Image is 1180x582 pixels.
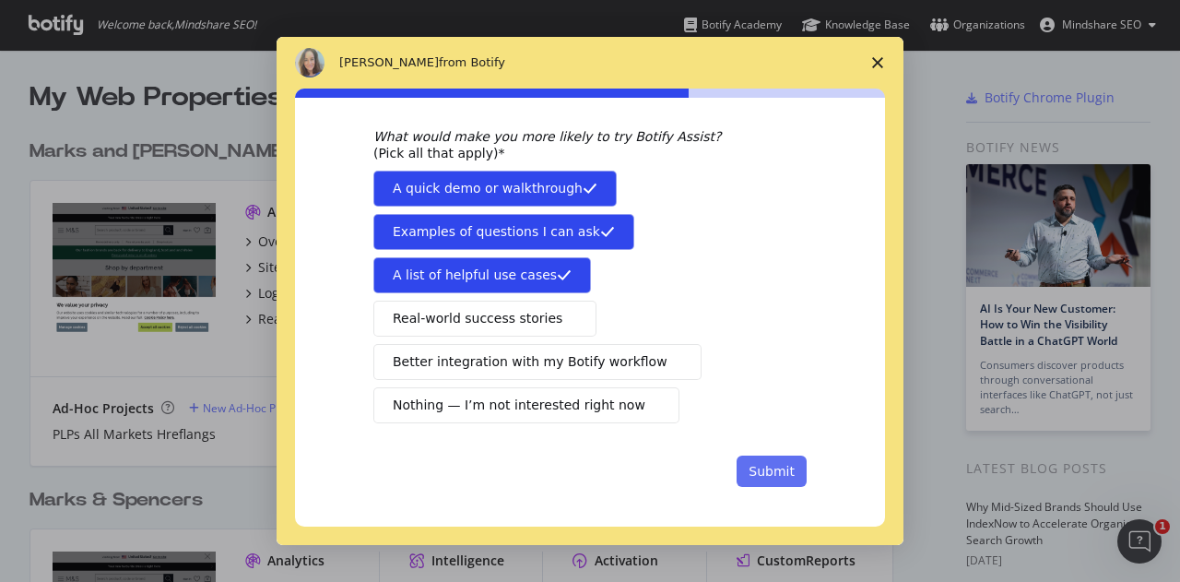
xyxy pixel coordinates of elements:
button: Submit [737,456,807,487]
span: Better integration with my Botify workflow [393,352,667,372]
button: Real-world success stories [373,301,596,337]
span: A quick demo or walkthrough [393,179,583,198]
div: (Pick all that apply) [373,128,779,161]
button: Examples of questions I can ask [373,214,634,250]
button: Better integration with my Botify workflow [373,344,702,380]
img: Profile image for Colleen [295,48,324,77]
span: Close survey [852,37,903,89]
button: A list of helpful use cases [373,257,591,293]
button: Nothing — I’m not interested right now [373,387,679,423]
i: What would make you more likely to try Botify Assist? [373,129,721,144]
span: Examples of questions I can ask [393,222,600,242]
span: Real-world success stories [393,309,562,328]
span: A list of helpful use cases [393,266,557,285]
span: [PERSON_NAME] [339,55,439,69]
span: Nothing — I’m not interested right now [393,396,645,415]
span: from Botify [439,55,505,69]
button: A quick demo or walkthrough [373,171,617,207]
